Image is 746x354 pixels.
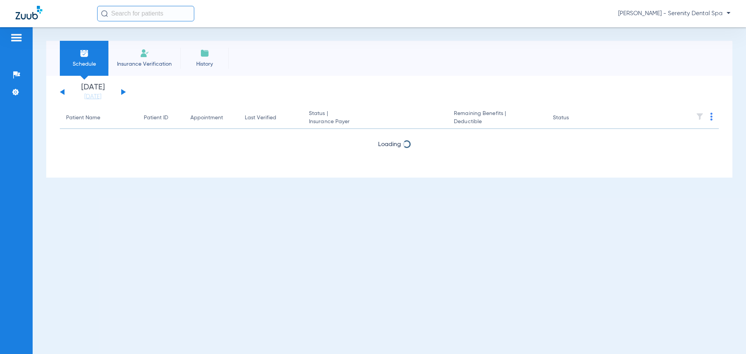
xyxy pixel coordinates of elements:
[66,114,131,122] div: Patient Name
[547,107,599,129] th: Status
[200,49,209,58] img: History
[303,107,448,129] th: Status |
[144,114,168,122] div: Patient ID
[454,118,540,126] span: Deductible
[448,107,546,129] th: Remaining Benefits |
[144,114,178,122] div: Patient ID
[101,10,108,17] img: Search Icon
[618,10,730,17] span: [PERSON_NAME] - Serenity Dental Spa
[80,49,89,58] img: Schedule
[114,60,174,68] span: Insurance Verification
[190,114,232,122] div: Appointment
[16,6,42,19] img: Zuub Logo
[696,113,704,120] img: filter.svg
[66,60,103,68] span: Schedule
[140,49,149,58] img: Manual Insurance Verification
[710,113,713,120] img: group-dot-blue.svg
[70,84,116,101] li: [DATE]
[309,118,441,126] span: Insurance Payer
[10,33,23,42] img: hamburger-icon
[97,6,194,21] input: Search for patients
[245,114,296,122] div: Last Verified
[66,114,100,122] div: Patient Name
[245,114,276,122] div: Last Verified
[378,141,401,148] span: Loading
[186,60,223,68] span: History
[190,114,223,122] div: Appointment
[70,93,116,101] a: [DATE]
